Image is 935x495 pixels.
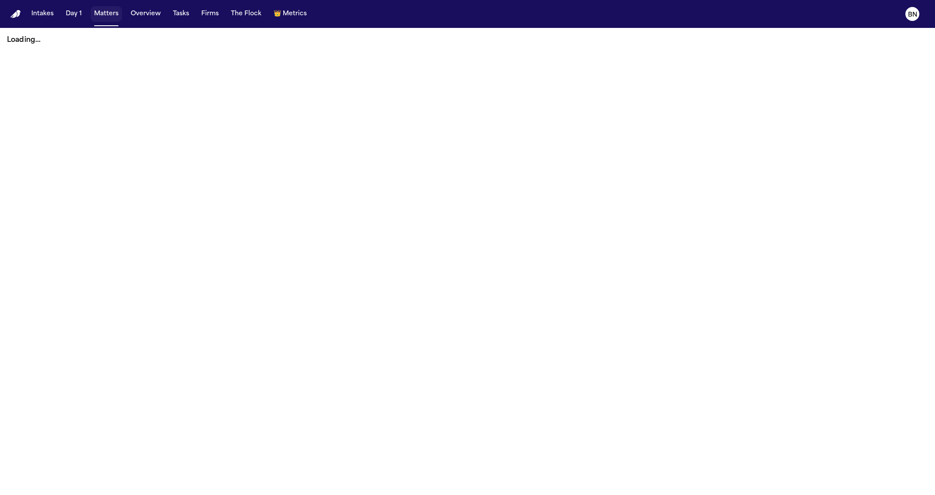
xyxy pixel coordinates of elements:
span: Metrics [283,10,307,18]
button: Day 1 [62,6,85,22]
img: Finch Logo [10,10,21,18]
button: Tasks [169,6,193,22]
button: Firms [198,6,222,22]
button: Intakes [28,6,57,22]
a: Home [10,10,21,18]
button: The Flock [227,6,265,22]
span: crown [274,10,281,18]
button: Overview [127,6,164,22]
button: crownMetrics [270,6,310,22]
p: Loading... [7,35,928,45]
text: BN [908,12,917,18]
button: Matters [91,6,122,22]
